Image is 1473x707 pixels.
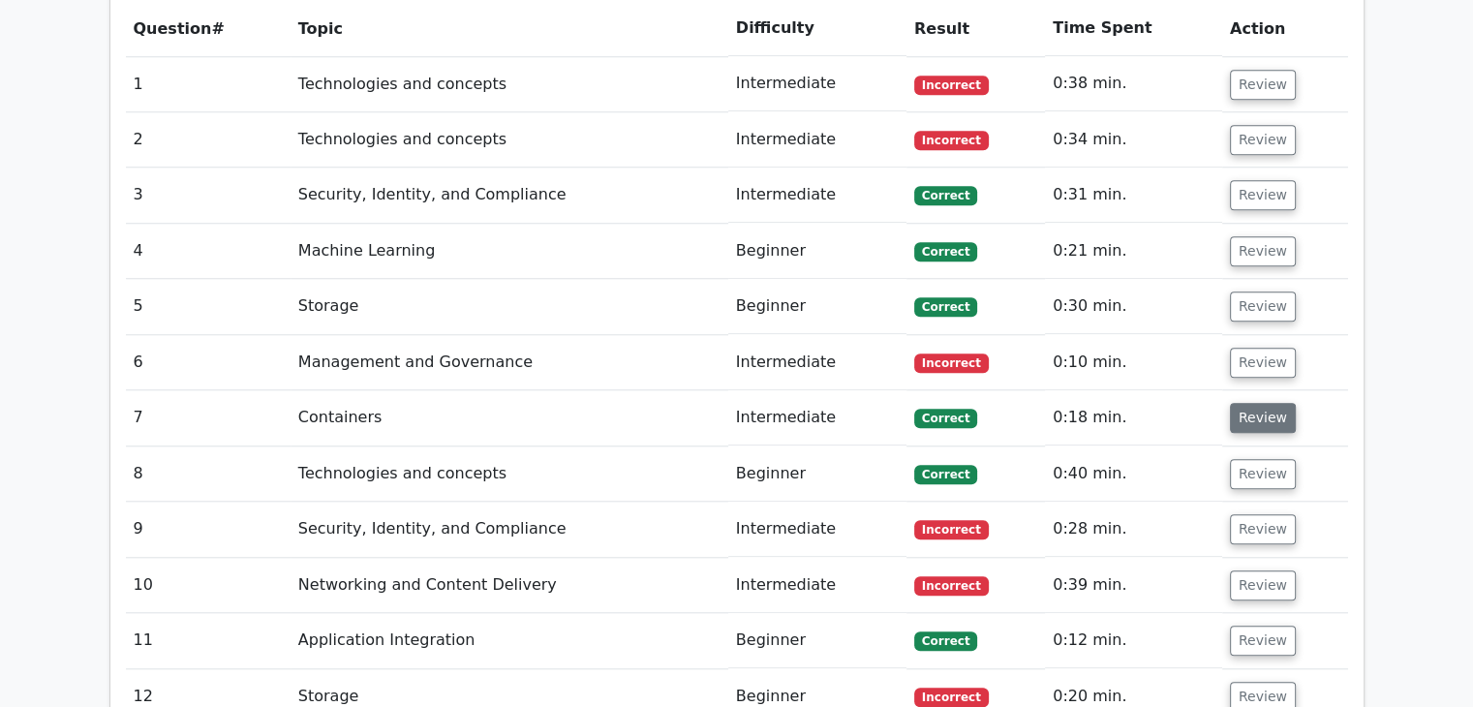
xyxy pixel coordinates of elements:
[728,168,906,223] td: Intermediate
[291,390,728,446] td: Containers
[914,131,989,150] span: Incorrect
[126,613,291,668] td: 11
[126,558,291,613] td: 10
[728,224,906,279] td: Beginner
[291,279,728,334] td: Storage
[291,56,728,111] td: Technologies and concepts
[914,242,977,261] span: Correct
[291,613,728,668] td: Application Integration
[1045,390,1222,446] td: 0:18 min.
[728,112,906,168] td: Intermediate
[914,297,977,317] span: Correct
[914,631,977,651] span: Correct
[134,19,212,38] span: Question
[1230,348,1296,378] button: Review
[1045,1,1222,56] th: Time Spent
[291,112,728,168] td: Technologies and concepts
[1045,112,1222,168] td: 0:34 min.
[126,279,291,334] td: 5
[126,446,291,502] td: 8
[1230,180,1296,210] button: Review
[291,502,728,557] td: Security, Identity, and Compliance
[291,335,728,390] td: Management and Governance
[1045,613,1222,668] td: 0:12 min.
[126,112,291,168] td: 2
[728,390,906,446] td: Intermediate
[914,520,989,539] span: Incorrect
[291,1,728,56] th: Topic
[914,576,989,596] span: Incorrect
[1230,570,1296,600] button: Review
[291,446,728,502] td: Technologies and concepts
[914,186,977,205] span: Correct
[728,502,906,557] td: Intermediate
[126,1,291,56] th: #
[914,353,989,373] span: Incorrect
[1045,446,1222,502] td: 0:40 min.
[126,335,291,390] td: 6
[1230,236,1296,266] button: Review
[291,224,728,279] td: Machine Learning
[728,56,906,111] td: Intermediate
[1230,70,1296,100] button: Review
[1222,1,1348,56] th: Action
[1230,626,1296,656] button: Review
[126,390,291,446] td: 7
[1230,459,1296,489] button: Review
[1045,224,1222,279] td: 0:21 min.
[1230,514,1296,544] button: Review
[914,76,989,95] span: Incorrect
[914,688,989,707] span: Incorrect
[914,409,977,428] span: Correct
[906,1,1045,56] th: Result
[1045,56,1222,111] td: 0:38 min.
[126,56,291,111] td: 1
[728,279,906,334] td: Beginner
[126,168,291,223] td: 3
[728,558,906,613] td: Intermediate
[728,446,906,502] td: Beginner
[1230,125,1296,155] button: Review
[728,613,906,668] td: Beginner
[1045,168,1222,223] td: 0:31 min.
[1045,502,1222,557] td: 0:28 min.
[126,224,291,279] td: 4
[1045,279,1222,334] td: 0:30 min.
[1230,403,1296,433] button: Review
[1230,292,1296,322] button: Review
[291,558,728,613] td: Networking and Content Delivery
[1045,558,1222,613] td: 0:39 min.
[728,1,906,56] th: Difficulty
[126,502,291,557] td: 9
[1045,335,1222,390] td: 0:10 min.
[914,465,977,484] span: Correct
[291,168,728,223] td: Security, Identity, and Compliance
[728,335,906,390] td: Intermediate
